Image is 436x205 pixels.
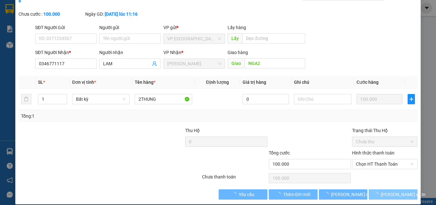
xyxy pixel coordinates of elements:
div: SĐT Người Gửi [35,24,97,31]
span: Giao hàng [228,50,248,55]
div: Người gửi [99,24,161,31]
span: Tên hàng [135,80,155,85]
b: [DOMAIN_NAME] [54,24,88,29]
span: plus [408,97,415,102]
span: Giá trị hàng [243,80,266,85]
span: SL [38,80,43,85]
span: Lấy [228,33,242,43]
button: [PERSON_NAME] và In [369,189,417,200]
div: Người nhận [99,49,161,56]
img: logo.jpg [69,8,85,23]
span: Đơn vị tính [72,80,96,85]
input: VD: Bàn, Ghế [135,94,192,104]
span: Tổng cước [269,150,290,155]
div: Ngày GD: [85,11,151,18]
span: Định lượng [206,80,229,85]
input: 0 [357,94,402,104]
span: VP Sài Gòn [167,34,221,43]
span: Lấy hàng [228,25,246,30]
b: 100.000 [43,12,60,17]
span: user-add [152,61,157,66]
span: loading [374,192,381,196]
button: plus [408,94,415,104]
span: loading [324,192,331,196]
span: VP Nhận [163,50,181,55]
span: Thêm ĐH mới [283,191,310,198]
div: Trạng thái Thu Hộ [352,127,417,134]
span: loading [232,192,239,196]
span: Cước hàng [357,80,379,85]
input: Dọc đường [242,33,305,43]
button: delete [21,94,31,104]
span: VP Phan Thiết [167,59,221,68]
span: Chưa thu [356,137,414,146]
span: Chọn HT Thanh Toán [356,159,414,169]
div: VP gửi [163,24,225,31]
span: Yêu cầu [239,191,254,198]
div: Chưa cước : [19,11,84,18]
b: [DATE] lúc 11:16 [105,12,138,17]
b: BIÊN NHẬN GỬI HÀNG HÓA [41,9,61,61]
span: loading [276,192,283,196]
li: (c) 2017 [54,30,88,38]
span: Bất kỳ [76,94,126,104]
input: Dọc đường [244,58,305,68]
button: Yêu cầu [219,189,267,200]
div: Tổng: 1 [21,113,169,120]
label: Hình thức thanh toán [352,150,395,155]
th: Ghi chú [291,76,354,89]
button: Thêm ĐH mới [269,189,318,200]
span: Giao [228,58,244,68]
input: Ghi Chú [294,94,351,104]
div: Chưa thanh toán [201,173,268,185]
span: [PERSON_NAME] và In [381,191,425,198]
span: Thu Hộ [185,128,200,133]
div: SĐT Người Nhận [35,49,97,56]
button: [PERSON_NAME] đổi [319,189,368,200]
b: [PERSON_NAME] [8,41,36,71]
span: [PERSON_NAME] đổi [331,191,372,198]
